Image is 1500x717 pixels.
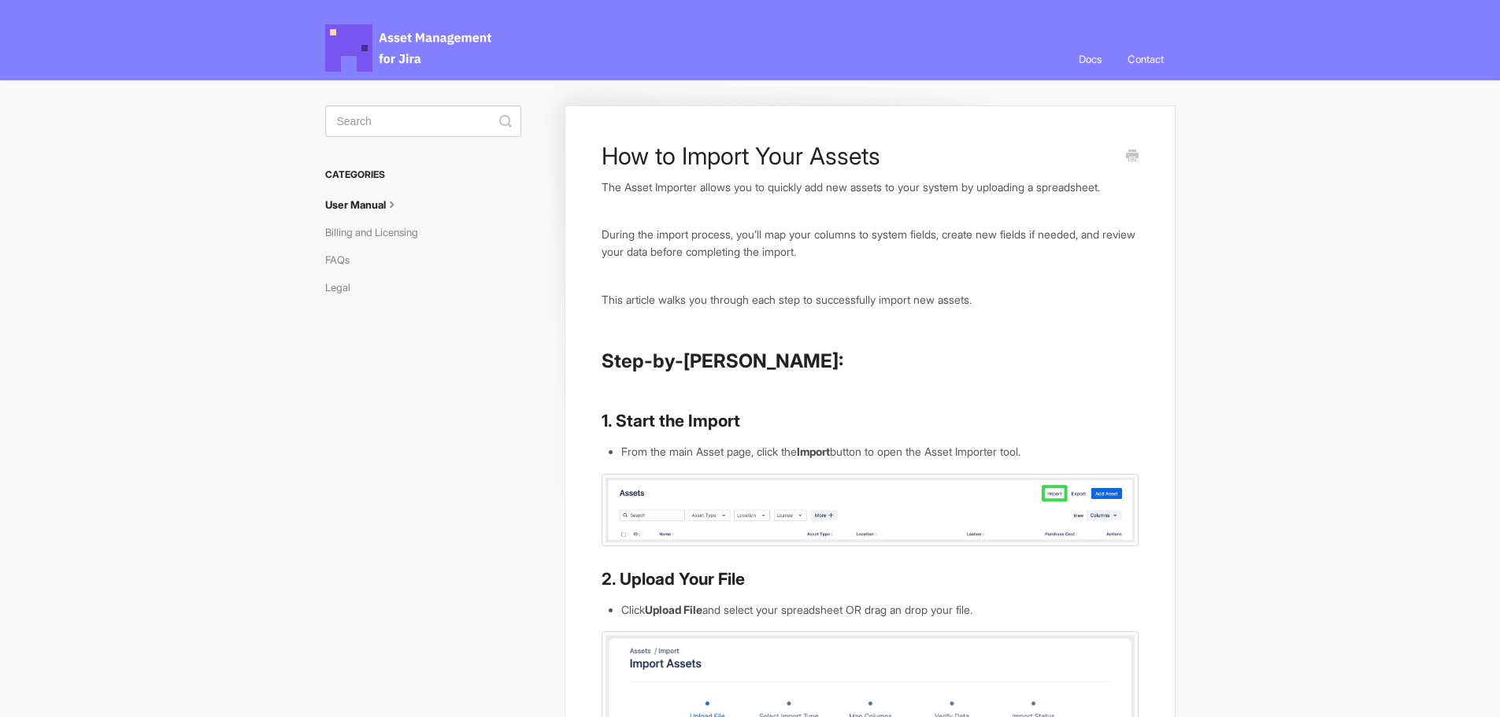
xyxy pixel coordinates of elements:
[797,445,830,458] strong: Import
[621,443,1138,460] li: From the main Asset page, click the button to open the Asset Importer tool.
[602,179,1138,196] p: The Asset Importer allows you to quickly add new assets to your system by uploading a spreadsheet.
[1126,148,1139,165] a: Print this Article
[621,601,1138,619] li: Click and select your spreadsheet OR drag an drop your file.
[1116,38,1176,80] a: Contact
[325,220,430,245] a: Billing and Licensing
[602,568,1138,590] h3: 2. Upload Your File
[325,105,521,137] input: Search
[325,192,412,217] a: User Manual
[325,247,361,272] a: FAQs
[1067,38,1113,80] a: Docs
[325,24,494,72] span: Asset Management for Jira Docs
[602,291,1138,309] p: This article walks you through each step to successfully import new assets.
[602,226,1138,260] p: During the import process, you’ll map your columns to system fields, create new fields if needed,...
[645,603,702,616] strong: Upload File
[602,474,1138,547] img: file-QvZ9KPEGLA.jpg
[602,349,1138,374] h2: Step-by-[PERSON_NAME]:
[602,142,1114,170] h1: How to Import Your Assets
[602,410,1138,432] h3: 1. Start the Import
[325,161,521,189] h3: Categories
[325,275,362,300] a: Legal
